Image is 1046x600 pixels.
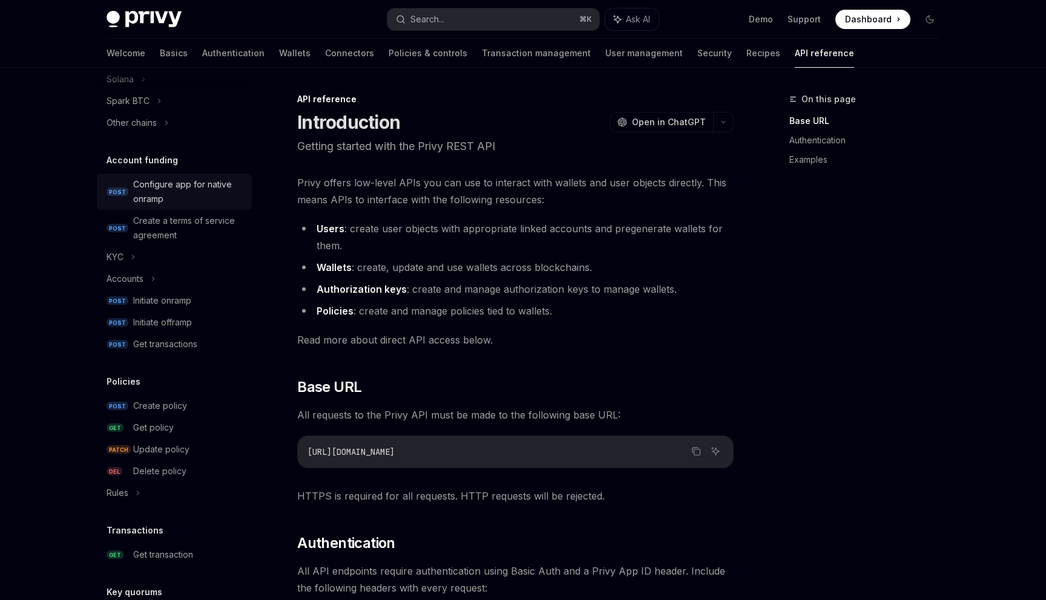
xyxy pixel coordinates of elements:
[279,39,311,68] a: Wallets
[202,39,265,68] a: Authentication
[789,111,949,131] a: Base URL
[97,290,252,311] a: POSTInitiate onramp
[107,445,131,454] span: PATCH
[133,547,193,562] div: Get transaction
[789,150,949,169] a: Examples
[97,210,252,246] a: POSTCreate a terms of service agreement
[317,261,352,273] strong: Wallets
[789,131,949,150] a: Authentication
[107,116,157,130] div: Other chains
[133,177,245,206] div: Configure app for native onramp
[107,340,128,349] span: POST
[107,272,143,286] div: Accounts
[97,311,252,333] a: POSTInitiate offramp
[133,315,192,330] div: Initiate offramp
[133,337,197,351] div: Get transactions
[610,112,713,132] button: Open in ChatGPT
[297,174,734,208] span: Privy offers low-level APIs you can use to interact with wallets and user objects directly. This ...
[97,544,252,566] a: GETGet transaction
[107,486,128,500] div: Rules
[107,296,128,305] span: POST
[133,420,174,435] div: Get policy
[97,417,252,439] a: GETGet policy
[160,39,188,68] a: Basics
[317,305,354,317] strong: Policies
[107,374,140,389] h5: Policies
[308,446,395,457] span: [URL][DOMAIN_NAME]
[605,8,659,30] button: Ask AI
[107,11,182,28] img: dark logo
[845,13,892,25] span: Dashboard
[133,293,191,308] div: Initiate onramp
[297,533,395,553] span: Authentication
[107,224,128,233] span: POST
[297,406,734,423] span: All requests to the Privy API must be made to the following base URL:
[107,187,128,197] span: POST
[107,402,128,411] span: POST
[835,10,910,29] a: Dashboard
[317,223,344,235] strong: Users
[325,39,374,68] a: Connectors
[632,116,706,128] span: Open in ChatGPT
[107,250,123,264] div: KYC
[297,220,734,254] li: : create user objects with appropriate linked accounts and pregenerate wallets for them.
[688,443,704,459] button: Copy the contents from the code block
[605,39,683,68] a: User management
[133,399,187,413] div: Create policy
[297,281,734,298] li: : create and manage authorization keys to manage wallets.
[107,467,122,476] span: DEL
[107,94,150,108] div: Spark BTC
[297,302,734,319] li: : create and manage policies tied to wallets.
[97,174,252,210] a: POSTConfigure app for native onramp
[788,13,821,25] a: Support
[133,464,186,478] div: Delete policy
[801,92,856,106] span: On this page
[626,13,650,25] span: Ask AI
[387,8,599,30] button: Search...⌘K
[107,550,123,559] span: GET
[107,523,163,538] h5: Transactions
[482,39,591,68] a: Transaction management
[746,39,780,68] a: Recipes
[579,15,592,24] span: ⌘ K
[317,283,407,295] strong: Authorization keys
[97,460,252,482] a: DELDelete policy
[389,39,467,68] a: Policies & controls
[297,93,734,105] div: API reference
[107,585,162,599] h5: Key quorums
[97,333,252,355] a: POSTGet transactions
[795,39,854,68] a: API reference
[107,153,178,168] h5: Account funding
[297,377,361,397] span: Base URL
[107,423,123,432] span: GET
[297,259,734,276] li: : create, update and use wallets across blockchains.
[107,318,128,327] span: POST
[297,138,734,155] p: Getting started with the Privy REST API
[920,10,939,29] button: Toggle dark mode
[749,13,773,25] a: Demo
[97,439,252,460] a: PATCHUpdate policy
[297,331,734,348] span: Read more about direct API access below.
[97,395,252,417] a: POSTCreate policy
[297,562,734,596] span: All API endpoints require authentication using Basic Auth and a Privy App ID header. Include the ...
[297,487,734,504] span: HTTPS is required for all requests. HTTP requests will be rejected.
[410,12,444,27] div: Search...
[133,442,189,457] div: Update policy
[708,443,723,459] button: Ask AI
[297,111,400,133] h1: Introduction
[133,214,245,243] div: Create a terms of service agreement
[697,39,732,68] a: Security
[107,39,145,68] a: Welcome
